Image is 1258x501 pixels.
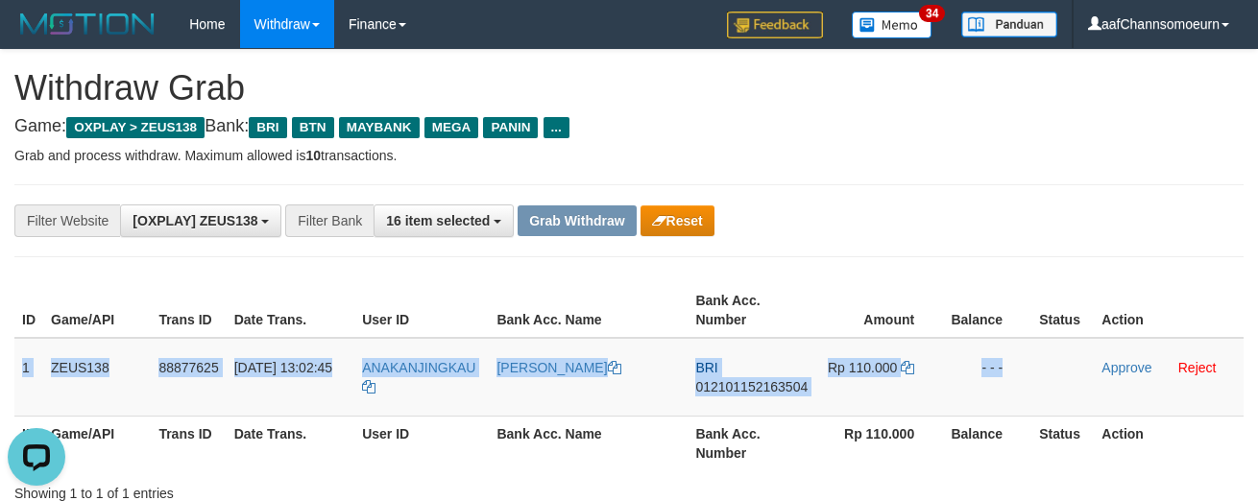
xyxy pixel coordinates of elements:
[14,204,120,237] div: Filter Website
[285,204,374,237] div: Filter Bank
[133,213,257,228] span: [OXPLAY] ZEUS138
[374,204,514,237] button: 16 item selected
[43,283,151,338] th: Game/API
[815,416,943,470] th: Rp 110.000
[852,12,932,38] img: Button%20Memo.svg
[943,416,1031,470] th: Balance
[695,379,808,394] span: Copy 012101152163504 to clipboard
[354,416,489,470] th: User ID
[815,283,943,338] th: Amount
[1031,416,1094,470] th: Status
[66,117,205,138] span: OXPLAY > ZEUS138
[14,283,43,338] th: ID
[43,416,151,470] th: Game/API
[688,416,815,470] th: Bank Acc. Number
[1031,283,1094,338] th: Status
[919,5,945,22] span: 34
[151,416,226,470] th: Trans ID
[14,69,1244,107] h1: Withdraw Grab
[1094,283,1244,338] th: Action
[901,360,914,375] a: Copy 110000 to clipboard
[43,338,151,417] td: ZEUS138
[688,283,815,338] th: Bank Acc. Number
[14,146,1244,165] p: Grab and process withdraw. Maximum allowed is transactions.
[249,117,286,138] span: BRI
[961,12,1057,37] img: panduan.png
[518,205,636,236] button: Grab Withdraw
[151,283,226,338] th: Trans ID
[14,10,160,38] img: MOTION_logo.png
[943,338,1031,417] td: - - -
[386,213,490,228] span: 16 item selected
[695,360,717,375] span: BRI
[227,416,354,470] th: Date Trans.
[14,416,43,470] th: ID
[943,283,1031,338] th: Balance
[1101,360,1151,375] a: Approve
[8,8,65,65] button: Open LiveChat chat widget
[1178,360,1217,375] a: Reject
[496,360,620,375] a: [PERSON_NAME]
[1094,416,1244,470] th: Action
[544,117,569,138] span: ...
[489,283,688,338] th: Bank Acc. Name
[362,360,475,375] span: ANAKANJINGKAU
[424,117,479,138] span: MEGA
[305,148,321,163] strong: 10
[362,360,475,394] a: ANAKANJINGKAU
[158,360,218,375] span: 88877625
[234,360,332,375] span: [DATE] 13:02:45
[828,360,897,375] span: Rp 110.000
[14,338,43,417] td: 1
[354,283,489,338] th: User ID
[483,117,538,138] span: PANIN
[489,416,688,470] th: Bank Acc. Name
[14,117,1244,136] h4: Game: Bank:
[339,117,420,138] span: MAYBANK
[120,204,281,237] button: [OXPLAY] ZEUS138
[641,205,714,236] button: Reset
[227,283,354,338] th: Date Trans.
[292,117,334,138] span: BTN
[727,12,823,38] img: Feedback.jpg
